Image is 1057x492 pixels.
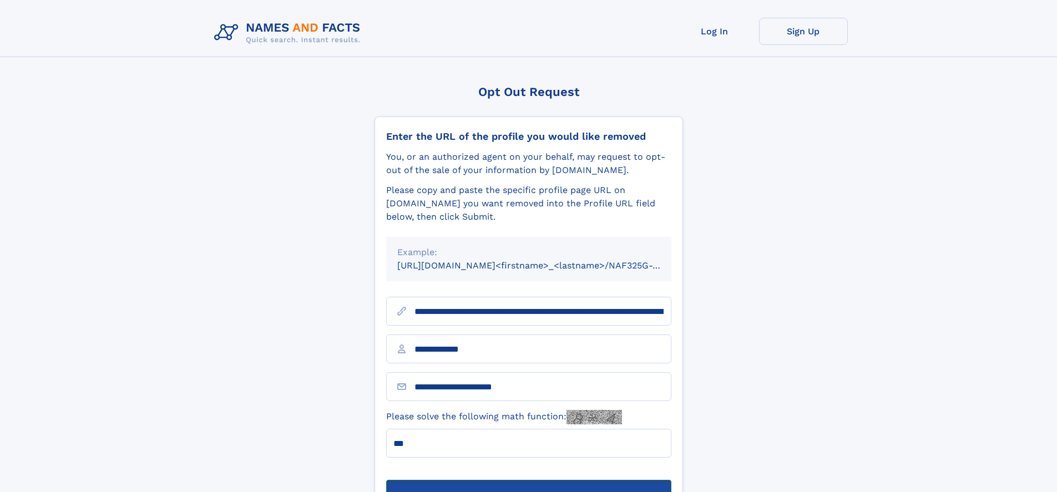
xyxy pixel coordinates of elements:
small: [URL][DOMAIN_NAME]<firstname>_<lastname>/NAF325G-xxxxxxxx [397,260,692,271]
div: Opt Out Request [375,85,683,99]
a: Log In [670,18,759,45]
img: Logo Names and Facts [210,18,370,48]
a: Sign Up [759,18,848,45]
div: Please copy and paste the specific profile page URL on [DOMAIN_NAME] you want removed into the Pr... [386,184,671,224]
div: You, or an authorized agent on your behalf, may request to opt-out of the sale of your informatio... [386,150,671,177]
label: Please solve the following math function: [386,410,622,424]
div: Example: [397,246,660,259]
div: Enter the URL of the profile you would like removed [386,130,671,143]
